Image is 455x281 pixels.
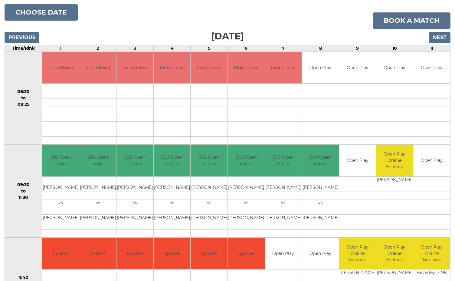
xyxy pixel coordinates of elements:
[154,52,191,84] td: Rink Closed
[429,32,450,43] input: Next
[79,238,116,269] td: Spoons
[5,32,39,43] input: Previous
[79,184,116,192] td: [PERSON_NAME]
[373,12,450,29] a: Book a match
[265,145,302,176] td: S02 Open Triples
[42,214,79,222] td: [PERSON_NAME]
[79,214,116,222] td: [PERSON_NAME]
[5,4,78,21] button: Choose date
[302,199,339,207] td: vs
[154,199,191,207] td: vs
[5,52,42,145] td: 08:30 to 09:25
[116,145,153,176] td: S02 Open Triples
[265,45,302,52] td: 7
[302,145,339,176] td: S02 Open Triples
[302,184,339,192] td: [PERSON_NAME]
[191,52,227,84] td: Rink Closed
[191,238,227,269] td: Spoons
[5,145,42,238] td: 09:30 to 11:30
[191,145,227,176] td: S02 Open Triples
[265,52,302,84] td: Rink Closed
[376,52,413,84] td: Open Play
[339,269,376,277] td: [PERSON_NAME]
[265,214,302,222] td: [PERSON_NAME]
[116,184,153,192] td: [PERSON_NAME]
[228,52,265,84] td: Rink Closed
[302,214,339,222] td: [PERSON_NAME]
[265,199,302,207] td: vs
[228,145,265,176] td: S02 Open Triples
[228,199,265,207] td: vs
[339,238,376,269] td: Open Play Online Booking
[154,214,191,222] td: [PERSON_NAME]
[228,238,265,269] td: Spoons
[228,45,265,52] td: 6
[376,145,413,176] td: Open Play Online Booking
[413,269,450,277] td: Beverley PINK
[302,45,339,52] td: 8
[376,269,413,277] td: [PERSON_NAME]
[413,52,450,84] td: Open Play
[42,184,79,192] td: [PERSON_NAME]
[42,145,79,176] td: S02 Open Triples
[79,52,116,84] td: Rink Closed
[116,52,153,84] td: Rink Closed
[302,52,339,84] td: Open Play
[302,238,339,269] td: Open Play
[153,45,191,52] td: 4
[42,45,79,52] td: 1
[376,176,413,184] td: [PERSON_NAME]
[191,45,228,52] td: 5
[42,52,79,84] td: Rink Closed
[228,214,265,222] td: [PERSON_NAME]
[191,184,227,192] td: [PERSON_NAME]
[339,52,376,84] td: Open Play
[376,238,413,269] td: Open Play Online Booking
[191,199,227,207] td: vs
[79,145,116,176] td: S02 Open Triples
[376,45,413,52] td: 10
[339,45,376,52] td: 9
[154,238,191,269] td: Spoons
[116,214,153,222] td: [PERSON_NAME]
[116,45,154,52] td: 3
[413,45,450,52] td: 11
[154,145,191,176] td: S02 Open Triples
[228,184,265,192] td: [PERSON_NAME]
[265,184,302,192] td: [PERSON_NAME]
[5,45,42,52] td: Time/Rink
[154,184,191,192] td: [PERSON_NAME]
[191,214,227,222] td: [PERSON_NAME]
[79,45,116,52] td: 2
[413,145,450,176] td: Open Play
[265,238,302,269] td: Open Play
[42,199,79,207] td: vs
[79,199,116,207] td: vs
[116,199,153,207] td: vs
[339,145,376,176] td: Open Play
[116,238,153,269] td: Spoons
[42,238,79,269] td: Spoons
[413,238,450,269] td: Open Play Online Booking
